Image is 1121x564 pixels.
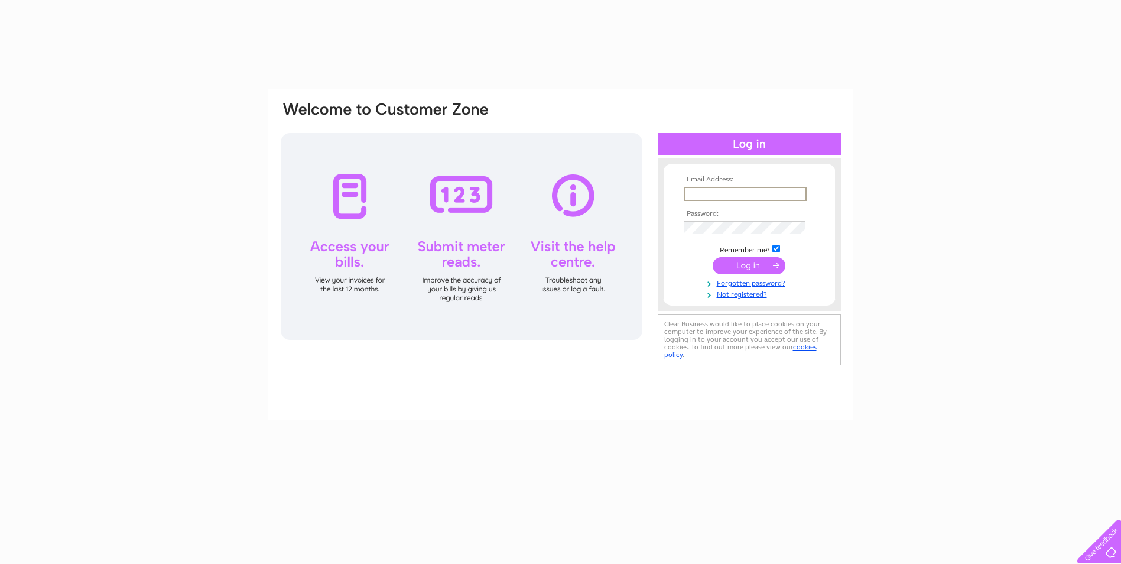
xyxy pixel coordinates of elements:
[681,243,818,255] td: Remember me?
[684,277,818,288] a: Forgotten password?
[664,343,817,359] a: cookies policy
[713,257,785,274] input: Submit
[681,210,818,218] th: Password:
[681,176,818,184] th: Email Address:
[684,288,818,299] a: Not registered?
[658,314,841,365] div: Clear Business would like to place cookies on your computer to improve your experience of the sit...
